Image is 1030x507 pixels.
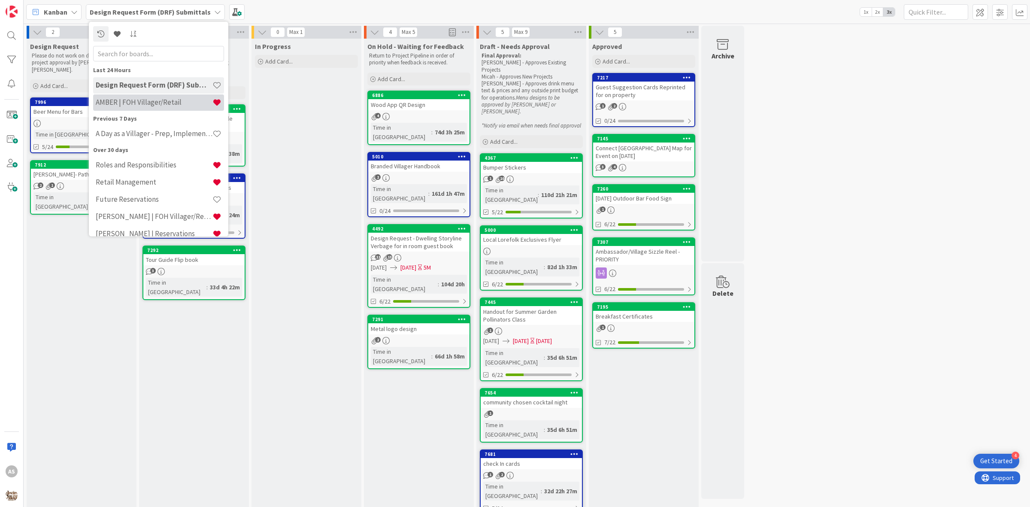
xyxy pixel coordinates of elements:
[483,348,544,367] div: Time in [GEOGRAPHIC_DATA]
[367,91,470,145] a: 6886Wood App QR DesignTime in [GEOGRAPHIC_DATA]:74d 3h 25m
[372,92,470,98] div: 6886
[372,154,470,160] div: 5010
[597,304,694,310] div: 7195
[485,451,582,457] div: 7681
[593,82,694,100] div: Guest Suggestion Cards Reprinted for on property
[712,288,733,298] div: Delete
[367,42,464,51] span: On Hold - Waiting for Feedback
[514,30,527,34] div: Max 9
[368,233,470,252] div: Design Request - Dwelling Storyline Verbage for in room guest book
[372,226,470,232] div: 4492
[424,263,431,272] div: 5M
[592,73,695,127] a: 7217Guest Suggestion Cards Reprinted for on property0/24
[93,114,224,123] div: Previous 7 Days
[513,337,529,346] span: [DATE]
[597,186,694,192] div: 7260
[379,297,391,306] span: 6/22
[481,389,582,397] div: 7654
[593,135,694,143] div: 7145
[482,52,521,59] strong: Final Approval:
[368,91,470,99] div: 6886
[495,27,510,37] span: 5
[545,353,579,362] div: 35d 6h 51m
[600,206,606,212] span: 1
[371,275,438,294] div: Time in [GEOGRAPHIC_DATA]
[481,226,582,245] div: 5000Local Lorefolk Exclusives Flyer
[542,486,579,496] div: 32d 22h 27m
[482,80,581,115] p: [PERSON_NAME] - Approves drink menu text & prices and any outside print budget for operations.
[538,190,539,200] span: :
[96,81,212,89] h4: Design Request Form (DRF) Submittals
[592,134,695,177] a: 7145Connect [GEOGRAPHIC_DATA] Map for Event on [DATE]
[371,123,431,142] div: Time in [GEOGRAPHIC_DATA]
[368,161,470,172] div: Branded Villager Handbook
[379,206,391,216] span: 0/24
[592,237,695,295] a: 7307Ambassador/Village Sizzle Reel - PRIORITY6/22
[541,486,542,496] span: :
[32,52,131,73] p: Please do not work on designs prior to project approval by [PERSON_NAME] or [PERSON_NAME].
[604,338,615,347] span: 7/22
[483,482,541,501] div: Time in [GEOGRAPHIC_DATA]
[375,337,381,343] span: 2
[378,75,405,83] span: Add Card...
[593,238,694,246] div: 7307
[143,254,245,265] div: Tour Guide Flip book
[592,42,622,51] span: Approved
[593,246,694,265] div: Ambassador/Village Sizzle Reel - PRIORITY
[31,98,132,106] div: 7996
[483,258,544,276] div: Time in [GEOGRAPHIC_DATA]
[96,212,212,221] h4: [PERSON_NAME] | FOH Villager/Retail
[208,282,242,292] div: 33d 4h 22m
[539,190,579,200] div: 110d 21h 21m
[499,472,505,477] span: 2
[600,325,606,330] span: 1
[612,164,617,170] span: 4
[593,193,694,204] div: [DATE] Outdoor Bar Food Sign
[147,247,245,253] div: 7292
[492,208,503,217] span: 5/22
[483,185,538,204] div: Time in [GEOGRAPHIC_DATA]
[592,184,695,231] a: 7260[DATE] Outdoor Bar Food Sign6/22
[368,91,470,110] div: 6886Wood App QR Design
[481,450,582,469] div: 7681check In cards
[33,192,97,211] div: Time in [GEOGRAPHIC_DATA]
[40,82,68,90] span: Add Card...
[1012,452,1019,459] div: 4
[42,143,53,152] span: 5/24
[431,352,433,361] span: :
[371,263,387,272] span: [DATE]
[375,113,381,118] span: 4
[6,489,18,501] img: avatar
[375,254,381,260] span: 11
[490,138,518,146] span: Add Card...
[544,425,545,434] span: :
[544,353,545,362] span: :
[368,153,470,172] div: 5010Branded Villager Handbook
[90,8,211,16] b: Design Request Form (DRF) Submittals
[480,298,583,381] a: 7445Handout for Summer Garden Pollinators Class[DATE][DATE][DATE]Time in [GEOGRAPHIC_DATA]:35d 6h...
[593,185,694,204] div: 7260[DATE] Outdoor Bar Food Sign
[433,352,467,361] div: 66d 1h 58m
[96,161,212,169] h4: Roles and Responsibilities
[96,229,212,238] h4: [PERSON_NAME] | Reservations
[143,246,245,254] div: 7292
[45,27,60,37] span: 2
[712,51,734,61] div: Archive
[18,1,39,12] span: Support
[30,160,133,215] a: 7912[PERSON_NAME]- Path entrance SignTime in [GEOGRAPHIC_DATA]:10d 2h 2m
[482,73,581,80] p: Micah - Approves New Projects
[603,58,630,65] span: Add Card...
[44,7,67,17] span: Kanban
[499,176,505,181] span: 10
[369,52,469,67] p: Return to Project Pipeline in order of priority when feedback is received.
[93,65,224,74] div: Last 24 Hours
[481,162,582,173] div: Bumper Stickers
[481,298,582,306] div: 7445
[438,279,439,289] span: :
[150,268,156,273] span: 3
[481,154,582,173] div: 4367Bumper Stickers
[375,174,381,180] span: 2
[35,162,132,168] div: 7912
[6,465,18,477] div: AS
[904,4,968,20] input: Quick Filter...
